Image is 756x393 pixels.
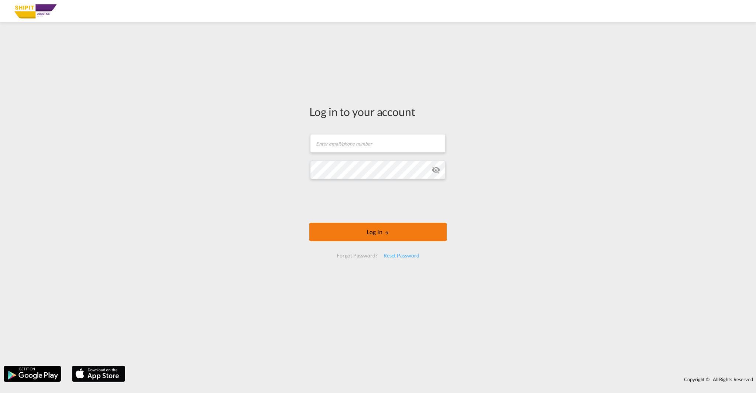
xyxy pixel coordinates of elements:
[309,104,447,119] div: Log in to your account
[334,249,380,262] div: Forgot Password?
[310,134,446,153] input: Enter email/phone number
[71,365,126,383] img: apple.png
[309,223,447,241] button: LOGIN
[11,3,61,20] img: b70fe0906c5511ee9ba1a169c51233c0.png
[129,373,756,386] div: Copyright © . All Rights Reserved
[432,165,440,174] md-icon: icon-eye-off
[381,249,422,262] div: Reset Password
[322,187,434,215] iframe: reCAPTCHA
[3,365,62,383] img: google.png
